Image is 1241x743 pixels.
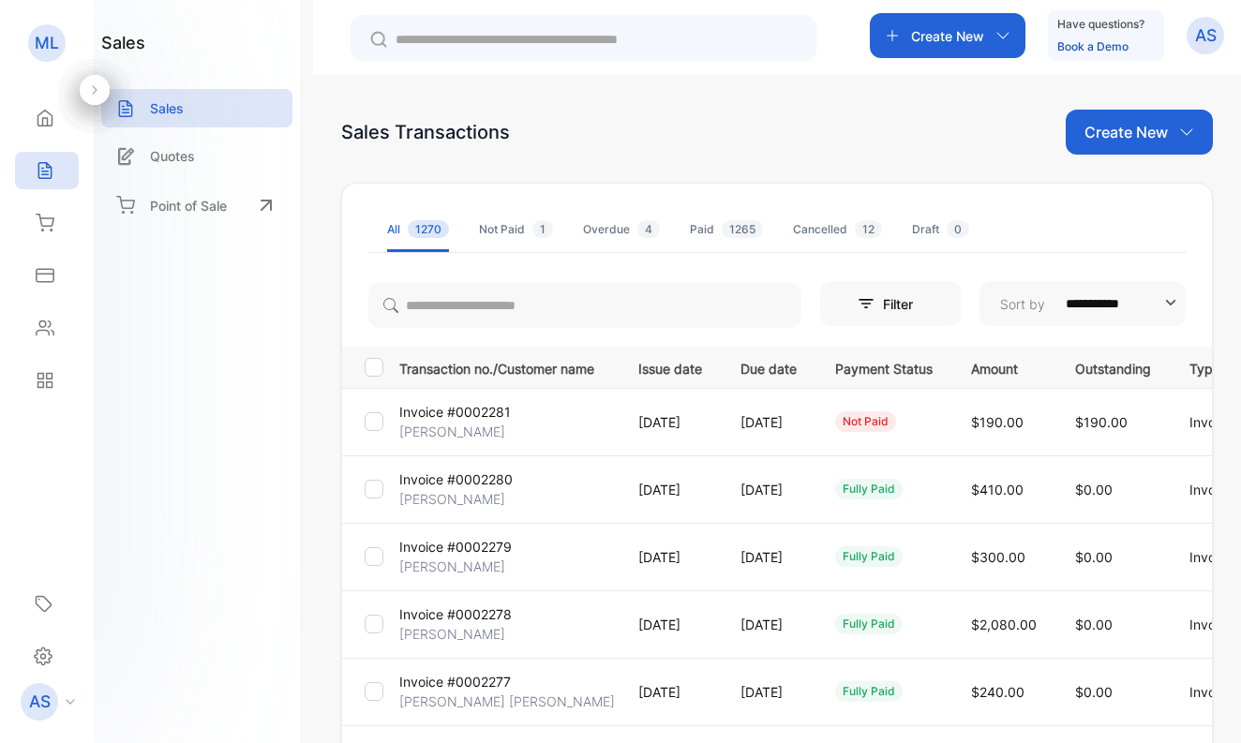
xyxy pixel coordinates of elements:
p: Invoice #0002277 [399,672,511,691]
p: [DATE] [638,412,702,432]
button: AS [1187,13,1224,58]
div: Overdue [583,221,660,238]
p: [DATE] [740,480,797,499]
span: $0.00 [1075,482,1113,498]
span: $190.00 [971,414,1024,430]
button: Sort by [979,281,1186,326]
p: [PERSON_NAME] [399,489,505,509]
span: $0.00 [1075,617,1113,632]
p: Create New [1084,121,1168,143]
p: [DATE] [740,547,797,567]
p: ML [35,31,59,55]
span: 1 [532,220,553,238]
p: [PERSON_NAME] [399,624,505,644]
div: not paid [835,411,896,432]
p: Sort by [1000,294,1045,314]
div: fully paid [835,546,903,567]
p: Create New [911,26,984,46]
span: $190.00 [1075,414,1128,430]
div: All [387,221,449,238]
p: [PERSON_NAME] [399,557,505,576]
p: Quotes [150,146,195,166]
p: [DATE] [638,615,702,634]
span: 1270 [408,220,449,238]
a: Quotes [101,137,292,175]
span: 0 [947,220,969,238]
span: $300.00 [971,549,1025,565]
p: [DATE] [638,547,702,567]
p: Invoice #0002281 [399,402,511,422]
p: [DATE] [740,615,797,634]
p: [PERSON_NAME] [PERSON_NAME] [399,691,615,711]
p: AS [1195,23,1217,48]
button: Create New [870,13,1025,58]
span: 12 [855,220,882,238]
a: Book a Demo [1057,39,1129,53]
div: Not Paid [479,221,553,238]
p: Sales [150,98,184,118]
a: Sales [101,89,292,127]
span: $240.00 [971,684,1024,700]
p: AS [29,690,51,714]
p: Due date [740,355,797,379]
div: fully paid [835,614,903,634]
p: [DATE] [740,412,797,432]
p: Invoice #0002279 [399,537,512,557]
a: Point of Sale [101,185,292,226]
p: [DATE] [638,682,702,702]
p: Outstanding [1075,355,1151,379]
p: Have questions? [1057,15,1144,34]
p: Payment Status [835,355,933,379]
p: [PERSON_NAME] [399,422,505,441]
span: $0.00 [1075,684,1113,700]
span: $0.00 [1075,549,1113,565]
p: [DATE] [740,682,797,702]
span: 4 [637,220,660,238]
p: Transaction no./Customer name [399,355,615,379]
p: Issue date [638,355,702,379]
div: Sales Transactions [341,118,510,146]
span: $2,080.00 [971,617,1037,632]
span: 1265 [722,220,763,238]
span: $410.00 [971,482,1024,498]
p: Invoice #0002278 [399,604,512,624]
p: Point of Sale [150,196,227,215]
button: Create New [1066,110,1213,155]
div: fully paid [835,681,903,702]
div: fully paid [835,479,903,499]
div: Cancelled [793,221,882,238]
div: Draft [912,221,969,238]
p: Amount [971,355,1037,379]
div: Paid [690,221,763,238]
p: Invoice #0002280 [399,469,513,489]
p: [DATE] [638,480,702,499]
h1: sales [101,30,145,55]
